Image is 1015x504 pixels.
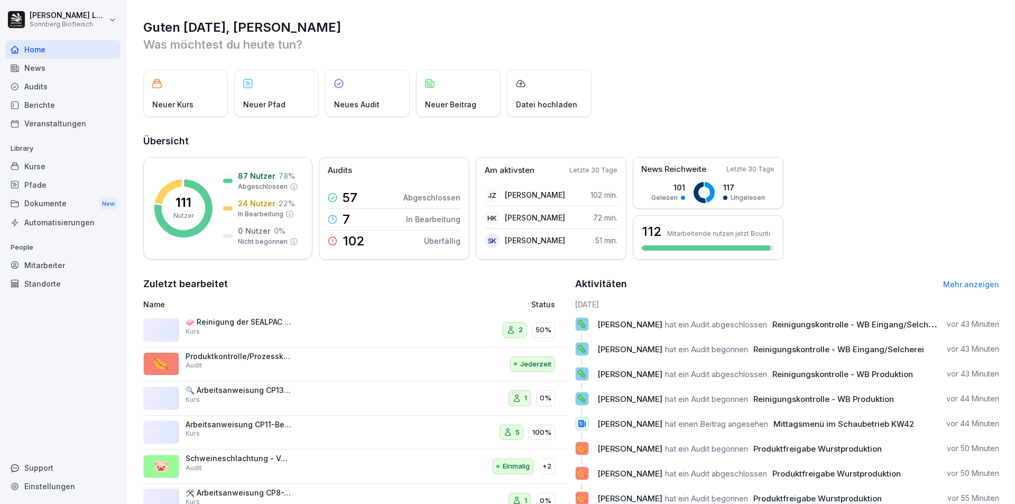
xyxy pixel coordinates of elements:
[597,344,662,354] span: [PERSON_NAME]
[238,182,288,191] p: Abgeschlossen
[519,325,523,335] p: 2
[143,36,999,53] p: Was möchtest du heute tun?
[173,211,194,221] p: Nutzer
[5,194,121,214] div: Dokumente
[425,99,476,110] p: Neuer Beitrag
[597,319,662,329] span: [PERSON_NAME]
[143,19,999,36] h1: Guten [DATE], [PERSON_NAME]
[143,416,568,450] a: Arbeitsanweisung CP11-Begasen FaschiertesKurs5100%
[540,393,551,404] p: 0%
[753,493,882,503] span: Produktfreigabe Wurstproduktion
[773,419,914,429] span: Mittagsmenü im Schaubetrieb KW42
[772,319,943,329] span: Reinigungskontrolle - WB Eingang/Selcherei
[5,140,121,157] p: Library
[485,164,534,177] p: Am aktivsten
[5,157,121,176] a: Kurse
[642,223,662,241] h3: 112
[515,427,520,438] p: 5
[152,99,193,110] p: Neuer Kurs
[238,198,275,209] p: 24 Nutzer
[577,317,587,332] p: 🦠
[575,299,1000,310] h6: [DATE]
[186,463,202,473] p: Audit
[406,214,460,225] p: In Bearbeitung
[5,40,121,59] a: Home
[5,96,121,114] div: Berichte
[590,189,617,200] p: 102 min.
[153,354,169,373] p: 🌭
[597,369,662,379] span: [PERSON_NAME]
[328,164,352,177] p: Audits
[5,59,121,77] a: News
[597,493,662,503] span: [PERSON_NAME]
[753,444,882,454] span: Produktfreigabe Wurstproduktion
[274,225,285,236] p: 0 %
[577,466,587,481] p: 🌭
[531,299,555,310] p: Status
[343,235,365,248] p: 102
[665,394,748,404] span: hat ein Audit begonnen
[665,444,748,454] span: hat ein Audit begonnen
[5,239,121,256] p: People
[947,493,999,503] p: vor 55 Minuten
[403,192,460,203] p: Abgeschlossen
[279,170,295,181] p: 78 %
[485,188,500,203] div: JZ
[176,196,191,209] p: 111
[665,493,748,503] span: hat ein Audit begonnen
[505,189,565,200] p: [PERSON_NAME]
[5,176,121,194] a: Pfade
[186,386,291,395] p: 🔍 Arbeitsanweisung CP13-Dichtheitsprüfung
[186,352,291,361] p: Produktkontrolle/Prozesskontrolle
[186,317,291,327] p: 🧼 Reinigung der SEALPAC A6
[503,461,530,472] p: Einmalig
[5,213,121,232] a: Automatisierungen
[143,450,568,484] a: 🐷Schweineschlachtung - VorarbeitenAuditEinmalig+2
[577,366,587,381] p: 🦠
[143,277,568,291] h2: Zuletzt bearbeitet
[569,166,617,175] p: Letzte 30 Tage
[946,418,999,429] p: vor 44 Minuten
[186,488,291,498] p: 🛠️ Arbeitsanweisung CP8-Vakuumieren
[485,233,500,248] div: SK
[665,369,767,379] span: hat ein Audit abgeschlossen
[186,429,200,438] p: Kurs
[947,443,999,454] p: vor 50 Minuten
[575,277,627,291] h2: Aktivitäten
[238,225,271,236] p: 0 Nutzer
[532,427,551,438] p: 100%
[186,395,200,405] p: Kurs
[665,469,767,479] span: hat ein Audit abgeschlossen
[5,194,121,214] a: DokumenteNew
[536,325,551,335] p: 50%
[772,469,901,479] span: Produktfreigabe Wurstproduktion
[946,393,999,404] p: vor 44 Minuten
[5,77,121,96] div: Audits
[186,327,200,336] p: Kurs
[5,477,121,496] a: Einstellungen
[5,274,121,293] a: Standorte
[186,361,202,370] p: Audit
[30,21,107,28] p: Sonnberg Biofleisch
[186,420,291,429] p: Arbeitsanweisung CP11-Begasen Faschiertes
[597,419,662,429] span: [PERSON_NAME]
[577,391,587,406] p: 🦠
[753,344,924,354] span: Reinigungskontrolle - WB Eingang/Selcherei
[726,164,774,174] p: Letzte 30 Tage
[577,441,587,456] p: 🌭
[5,114,121,133] a: Veranstaltungen
[343,191,357,204] p: 57
[947,468,999,479] p: vor 50 Minuten
[520,359,551,370] p: Jederzeit
[753,394,894,404] span: Reinigungskontrolle - WB Produktion
[731,193,765,203] p: Ungelesen
[143,347,568,382] a: 🌭Produktkontrolle/ProzesskontrolleAuditJederzeit
[30,11,107,20] p: [PERSON_NAME] Lumetsberger
[651,193,678,203] p: Gelesen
